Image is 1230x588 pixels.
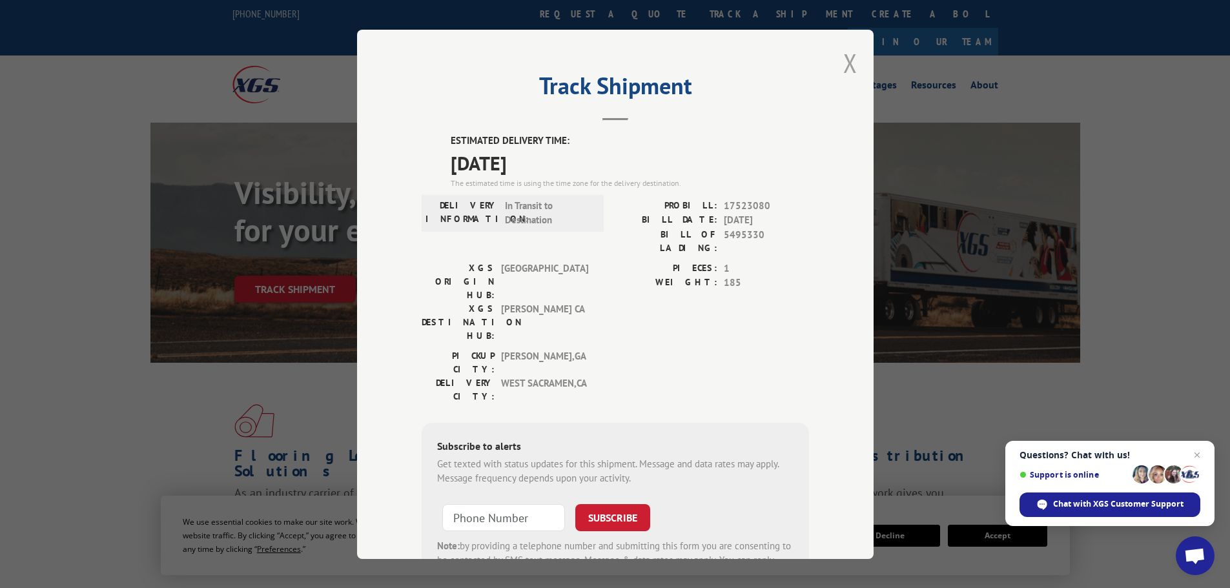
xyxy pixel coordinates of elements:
span: 1 [724,261,809,276]
div: Get texted with status updates for this shipment. Message and data rates may apply. Message frequ... [437,456,794,485]
div: Open chat [1176,536,1215,575]
label: PIECES: [615,261,717,276]
label: BILL DATE: [615,213,717,228]
h2: Track Shipment [422,77,809,101]
span: [GEOGRAPHIC_DATA] [501,261,588,301]
span: 17523080 [724,198,809,213]
span: WEST SACRAMEN , CA [501,376,588,403]
button: Close modal [843,46,857,80]
span: Close chat [1189,447,1205,463]
span: [PERSON_NAME] CA [501,301,588,342]
label: BILL OF LADING: [615,227,717,254]
button: SUBSCRIBE [575,503,650,531]
div: Chat with XGS Customer Support [1020,492,1200,517]
label: DELIVERY CITY: [422,376,495,403]
label: ESTIMATED DELIVERY TIME: [451,134,809,148]
label: WEIGHT: [615,276,717,290]
span: Questions? Chat with us! [1020,450,1200,460]
label: PROBILL: [615,198,717,213]
div: by providing a telephone number and submitting this form you are consenting to be contacted by SM... [437,538,794,582]
span: 5495330 [724,227,809,254]
input: Phone Number [442,503,565,531]
span: [DATE] [724,213,809,228]
label: XGS ORIGIN HUB: [422,261,495,301]
span: [DATE] [451,148,809,177]
label: PICKUP CITY: [422,349,495,376]
div: Subscribe to alerts [437,438,794,456]
strong: Note: [437,539,460,551]
span: In Transit to Destination [505,198,592,227]
span: 185 [724,276,809,290]
span: Support is online [1020,470,1128,480]
label: XGS DESTINATION HUB: [422,301,495,342]
label: DELIVERY INFORMATION: [425,198,498,227]
span: Chat with XGS Customer Support [1053,498,1184,510]
div: The estimated time is using the time zone for the delivery destination. [451,177,809,188]
span: [PERSON_NAME] , GA [501,349,588,376]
